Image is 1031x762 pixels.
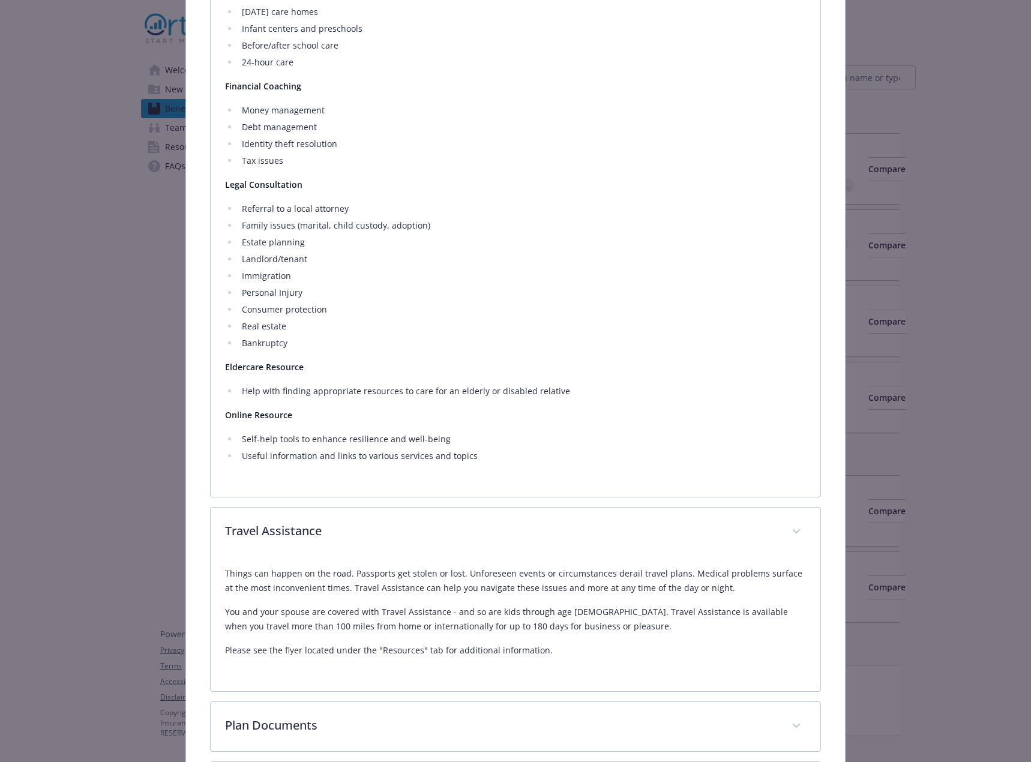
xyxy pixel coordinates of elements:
div: Travel Assistance [211,508,820,557]
div: Plan Documents [211,702,820,751]
strong: Online Resource [225,409,292,421]
li: Personal Injury [238,286,806,300]
li: 24-hour care [238,55,806,70]
li: Help with finding appropriate resources to care for an elderly or disabled relative [238,384,806,398]
li: Family issues (marital, child custody, adoption) [238,218,806,233]
li: Money management [238,103,806,118]
p: Please see the flyer located under the "Resources" tab for additional information. [225,643,806,658]
li: Bankruptcy [238,336,806,350]
li: Before/after school care [238,38,806,53]
li: Self-help tools to enhance resilience and well-being [238,432,806,446]
li: Identity theft resolution [238,137,806,151]
p: Travel Assistance [225,522,777,540]
li: Estate planning [238,235,806,250]
li: Referral to a local attorney [238,202,806,216]
li: Tax issues [238,154,806,168]
li: Debt management [238,120,806,134]
li: Consumer protection [238,302,806,317]
li: [DATE] care homes [238,5,806,19]
p: You and your spouse are covered with Travel Assistance - and so are kids through age [DEMOGRAPHIC... [225,605,806,634]
p: Things can happen on the road. Passports get stolen or lost. Unforeseen events or circumstances d... [225,566,806,595]
strong: Legal Consultation [225,179,302,190]
p: Plan Documents [225,716,777,734]
div: Travel Assistance [211,557,820,691]
li: Real estate [238,319,806,334]
li: Immigration [238,269,806,283]
li: Landlord/tenant [238,252,806,266]
strong: Eldercare Resource [225,361,304,373]
li: Useful information and links to various services and topics [238,449,806,463]
li: Infant centers and preschools [238,22,806,36]
strong: Financial Coaching [225,80,301,92]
